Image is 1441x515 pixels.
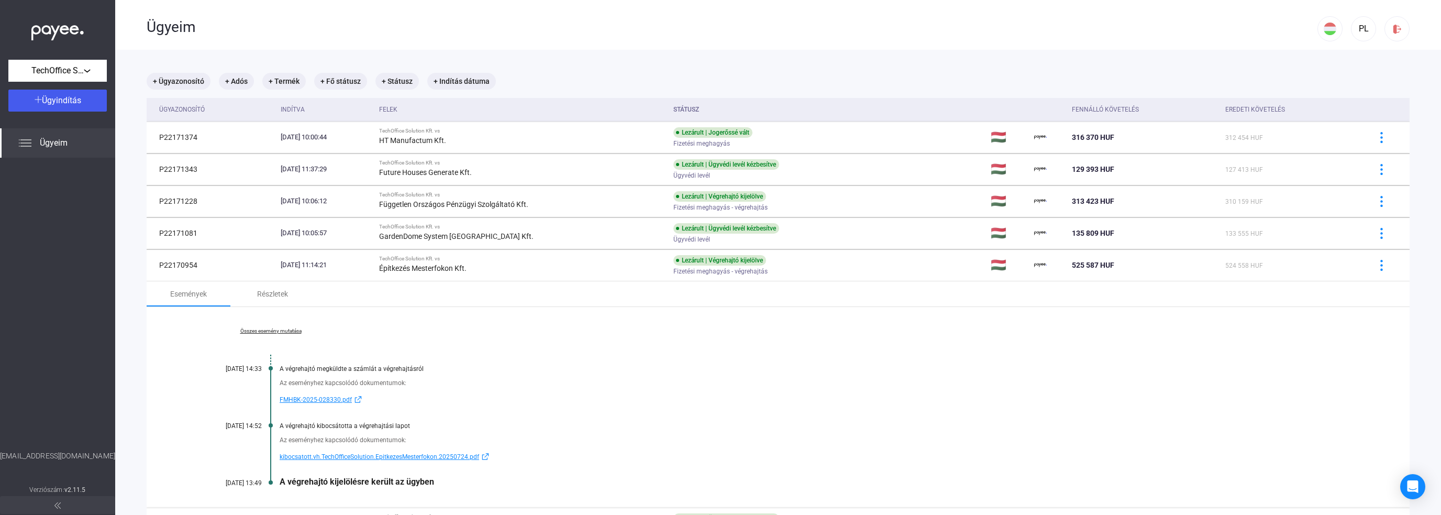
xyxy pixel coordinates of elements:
[280,393,352,406] span: FMHBK-2025-028330.pdf
[64,486,86,494] strong: v2.11.5
[379,160,665,166] div: TechOffice Solution Kft. vs
[280,451,479,463] span: kibocsatott.vh.TechOfficeSolution.EpitkezesMesterfokon.20250724.pdf
[8,60,107,82] button: TechOffice Solution Kft.
[673,137,730,150] span: Fizetési meghagyás
[673,159,779,170] div: Lezárult | Ügyvédi levél kézbesítve
[1317,16,1343,41] button: HU
[1376,260,1387,271] img: more-blue
[1072,103,1217,116] div: Fennálló követelés
[281,103,305,116] div: Indítva
[40,137,68,149] span: Ügyeim
[673,255,766,266] div: Lezárult | Végrehajtó kijelölve
[281,103,371,116] div: Indítva
[147,73,210,90] mat-chip: + Ügyazonosító
[281,132,371,143] div: [DATE] 10:00:44
[673,223,779,234] div: Lezárult | Ügyvédi levél kézbesítve
[379,136,446,145] strong: HT Manufactum Kft.
[379,200,528,209] strong: Független Országos Pénzügyi Szolgáltató Kft.
[673,265,768,278] span: Fizetési meghagyás - végrehajtás
[199,328,342,334] a: Összes esemény mutatása
[1370,158,1392,180] button: more-blue
[1376,132,1387,143] img: more-blue
[379,128,665,134] div: TechOffice Solution Kft. vs
[1392,24,1403,35] img: logout-red
[1225,230,1263,237] span: 133 555 HUF
[1034,227,1047,239] img: payee-logo
[986,122,1030,153] td: 🇭🇺
[1072,103,1139,116] div: Fennálló követelés
[986,249,1030,281] td: 🇭🇺
[1370,222,1392,244] button: more-blue
[147,185,276,217] td: P22171228
[1376,196,1387,207] img: more-blue
[379,168,472,177] strong: Future Houses Generate Kft.
[147,122,276,153] td: P22171374
[1034,163,1047,176] img: payee-logo
[280,365,1357,372] div: A végrehajtó megküldte a számlát a végrehajtásról
[1072,261,1114,269] span: 525 587 HUF
[314,73,367,90] mat-chip: + Fő státusz
[1225,262,1263,269] span: 524 558 HUF
[147,249,276,281] td: P22170954
[1355,23,1372,35] div: PL
[1370,254,1392,276] button: more-blue
[673,191,766,202] div: Lezárult | Végrehajtó kijelölve
[1034,131,1047,144] img: payee-logo
[147,154,276,185] td: P22171343
[147,18,1317,36] div: Ügyeim
[1376,228,1387,239] img: more-blue
[986,185,1030,217] td: 🇭🇺
[281,228,371,238] div: [DATE] 10:05:57
[379,103,397,116] div: Felek
[1400,474,1425,499] div: Open Intercom Messenger
[159,103,205,116] div: Ügyazonosító
[280,451,1357,463] a: kibocsatott.vh.TechOfficeSolution.EpitkezesMesterfokon.20250724.pdfexternal-link-blue
[1034,259,1047,271] img: payee-logo
[31,19,84,41] img: white-payee-white-dot.svg
[1370,190,1392,212] button: more-blue
[986,217,1030,249] td: 🇭🇺
[1225,103,1285,116] div: Eredeti követelés
[379,224,665,230] div: TechOffice Solution Kft. vs
[280,393,1357,406] a: FMHBK-2025-028330.pdfexternal-link-blue
[1351,16,1376,41] button: PL
[673,233,710,246] span: Ügyvédi levél
[1370,126,1392,148] button: more-blue
[281,196,371,206] div: [DATE] 10:06:12
[199,365,262,372] div: [DATE] 14:33
[1072,229,1114,237] span: 135 809 HUF
[986,154,1030,185] td: 🇭🇺
[1225,166,1263,173] span: 127 413 HUF
[352,396,364,403] img: external-link-blue
[280,477,1357,487] div: A végrehajtó kijelölésre került az ügyben
[1324,23,1336,35] img: HU
[379,232,534,240] strong: GardenDome System [GEOGRAPHIC_DATA] Kft.
[170,288,207,300] div: Események
[31,64,84,77] span: TechOffice Solution Kft.
[199,422,262,430] div: [DATE] 14:52
[281,260,371,270] div: [DATE] 11:14:21
[1225,103,1357,116] div: Eredeti követelés
[19,137,31,149] img: list.svg
[479,453,492,461] img: external-link-blue
[35,96,42,103] img: plus-white.svg
[280,378,1357,388] div: Az eseményhez kapcsolódó dokumentumok:
[280,422,1357,430] div: A végrehajtó kibocsátotta a végrehajtási lapot
[1034,195,1047,207] img: payee-logo
[1225,134,1263,141] span: 312 454 HUF
[1225,198,1263,205] span: 310 159 HUF
[669,98,986,122] th: Státusz
[379,256,665,262] div: TechOffice Solution Kft. vs
[379,264,467,272] strong: Építkezés Mesterfokon Kft.
[379,192,665,198] div: TechOffice Solution Kft. vs
[1376,164,1387,175] img: more-blue
[219,73,254,90] mat-chip: + Adós
[199,479,262,487] div: [DATE] 13:49
[262,73,306,90] mat-chip: + Termék
[375,73,419,90] mat-chip: + Státusz
[147,217,276,249] td: P22171081
[1072,133,1114,141] span: 316 370 HUF
[673,127,752,138] div: Lezárult | Jogerőssé vált
[42,95,81,105] span: Ügyindítás
[8,90,107,112] button: Ügyindítás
